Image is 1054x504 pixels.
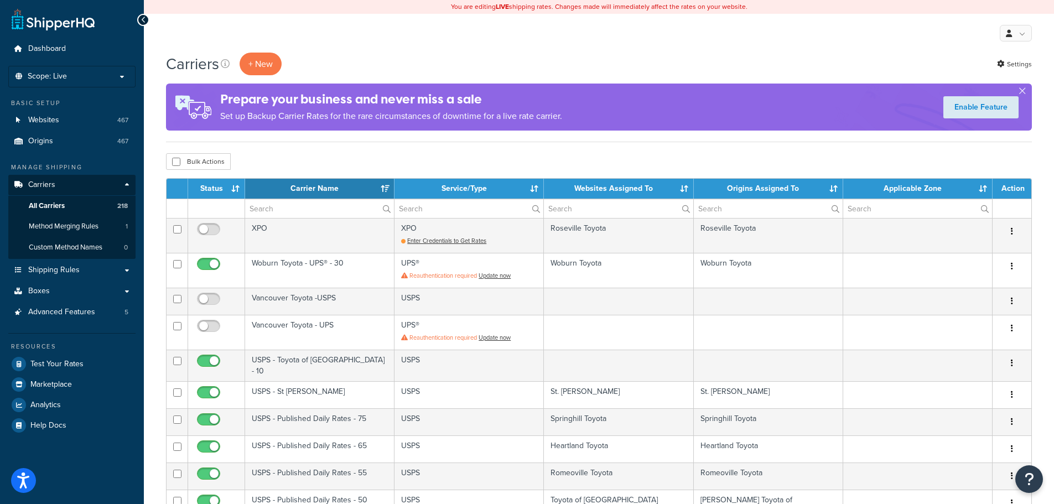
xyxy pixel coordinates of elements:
th: Origins Assigned To: activate to sort column ascending [694,179,843,199]
a: Test Your Rates [8,354,136,374]
button: + New [240,53,282,75]
a: Settings [997,56,1032,72]
td: Romeoville Toyota [694,463,843,490]
b: LIVE [496,2,509,12]
span: Websites [28,116,59,125]
li: Advanced Features [8,302,136,323]
span: 218 [117,201,128,211]
input: Search [544,199,693,218]
td: USPS - Published Daily Rates - 65 [245,435,394,463]
a: Boxes [8,281,136,302]
td: Romeoville Toyota [544,463,693,490]
a: Enable Feature [943,96,1019,118]
li: Carriers [8,175,136,259]
th: Action [993,179,1031,199]
span: Analytics [30,401,61,410]
td: Springhill Toyota [544,408,693,435]
span: Reauthentication required [409,271,477,280]
td: USPS [394,288,544,315]
th: Applicable Zone: activate to sort column ascending [843,179,993,199]
a: Dashboard [8,39,136,59]
td: Vancouver Toyota - UPS [245,315,394,350]
a: Update now [479,333,511,342]
span: Method Merging Rules [29,222,98,231]
span: 1 [126,222,128,231]
a: Websites 467 [8,110,136,131]
span: 5 [124,308,128,317]
td: Roseville Toyota [544,218,693,253]
a: Carriers [8,175,136,195]
input: Search [843,199,992,218]
a: Shipping Rules [8,260,136,280]
button: Bulk Actions [166,153,231,170]
a: Marketplace [8,375,136,394]
span: Scope: Live [28,72,67,81]
span: 467 [117,116,128,125]
span: All Carriers [29,201,65,211]
li: All Carriers [8,196,136,216]
td: USPS - Toyota of [GEOGRAPHIC_DATA] - 10 [245,350,394,381]
a: Enter Credentials to Get Rates [401,236,486,245]
span: Test Your Rates [30,360,84,369]
td: USPS - Published Daily Rates - 55 [245,463,394,490]
img: ad-rules-rateshop-fe6ec290ccb7230408bd80ed9643f0289d75e0ffd9eb532fc0e269fcd187b520.png [166,84,220,131]
h4: Prepare your business and never miss a sale [220,90,562,108]
th: Websites Assigned To: activate to sort column ascending [544,179,693,199]
td: XPO [394,218,544,253]
a: Custom Method Names 0 [8,237,136,258]
td: Woburn Toyota [694,253,843,288]
button: Open Resource Center [1015,465,1043,493]
input: Search [245,199,394,218]
a: Method Merging Rules 1 [8,216,136,237]
li: Origins [8,131,136,152]
td: Roseville Toyota [694,218,843,253]
td: USPS [394,381,544,408]
span: Custom Method Names [29,243,102,252]
div: Basic Setup [8,98,136,108]
td: USPS [394,435,544,463]
span: 467 [117,137,128,146]
td: St. [PERSON_NAME] [694,381,843,408]
a: Update now [479,271,511,280]
span: Help Docs [30,421,66,430]
div: Manage Shipping [8,163,136,172]
td: Woburn Toyota [544,253,693,288]
td: Vancouver Toyota -USPS [245,288,394,315]
td: USPS - Published Daily Rates - 75 [245,408,394,435]
a: Advanced Features 5 [8,302,136,323]
td: USPS - St [PERSON_NAME] [245,381,394,408]
td: XPO [245,218,394,253]
a: All Carriers 218 [8,196,136,216]
td: USPS [394,350,544,381]
a: Analytics [8,395,136,415]
input: Search [694,199,843,218]
th: Carrier Name: activate to sort column ascending [245,179,394,199]
input: Search [394,199,543,218]
th: Service/Type: activate to sort column ascending [394,179,544,199]
span: Carriers [28,180,55,190]
li: Method Merging Rules [8,216,136,237]
span: Origins [28,137,53,146]
span: Boxes [28,287,50,296]
a: Help Docs [8,415,136,435]
li: Custom Method Names [8,237,136,258]
div: Resources [8,342,136,351]
span: Dashboard [28,44,66,54]
td: UPS® [394,253,544,288]
span: Marketplace [30,380,72,389]
th: Status: activate to sort column ascending [188,179,245,199]
td: Heartland Toyota [544,435,693,463]
td: USPS [394,463,544,490]
span: 0 [124,243,128,252]
a: ShipperHQ Home [12,8,95,30]
p: Set up Backup Carrier Rates for the rare circumstances of downtime for a live rate carrier. [220,108,562,124]
td: Springhill Toyota [694,408,843,435]
span: Advanced Features [28,308,95,317]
